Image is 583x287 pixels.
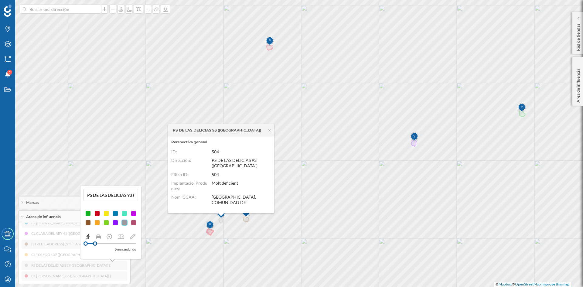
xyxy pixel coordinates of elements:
[9,69,11,75] span: 5
[206,219,214,231] img: Marker
[26,214,61,220] span: Áreas de influencia
[171,194,196,200] span: Nom_CCAA:
[541,282,569,286] a: Improve this map
[4,5,12,17] img: Geoblink Logo
[499,282,512,286] a: Mapbox
[212,180,238,186] span: Molt deficient
[12,4,34,10] span: Soporte
[171,172,189,177] span: Filtro ID:
[171,209,208,219] span: Nom_Mida_Poblacio:
[212,194,256,205] span: [GEOGRAPHIC_DATA], COMUNIDAD DE
[411,131,418,143] img: Marker
[217,208,225,220] img: Marker
[212,209,240,214] span: MAYOR 10000
[171,139,271,145] h6: Perspectiva general
[266,35,274,47] img: Marker
[212,149,219,154] span: 504
[173,128,261,133] span: PS DE LAS DELICIAS 93 ([GEOGRAPHIC_DATA])
[575,21,581,51] p: Red de tiendas
[212,158,257,168] span: PS DE LAS DELICIAS 93 ([GEOGRAPHIC_DATA])
[171,158,191,163] span: Dirección:
[26,200,39,205] span: Marcas
[518,102,526,114] img: Marker
[575,66,581,103] p: Área de influencia
[171,180,207,191] span: Implantacio_Productes:
[494,282,571,287] div: © ©
[115,246,136,252] p: 5 min andando
[171,149,177,154] span: ID:
[212,172,219,177] span: 504
[515,282,541,286] a: OpenStreetMap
